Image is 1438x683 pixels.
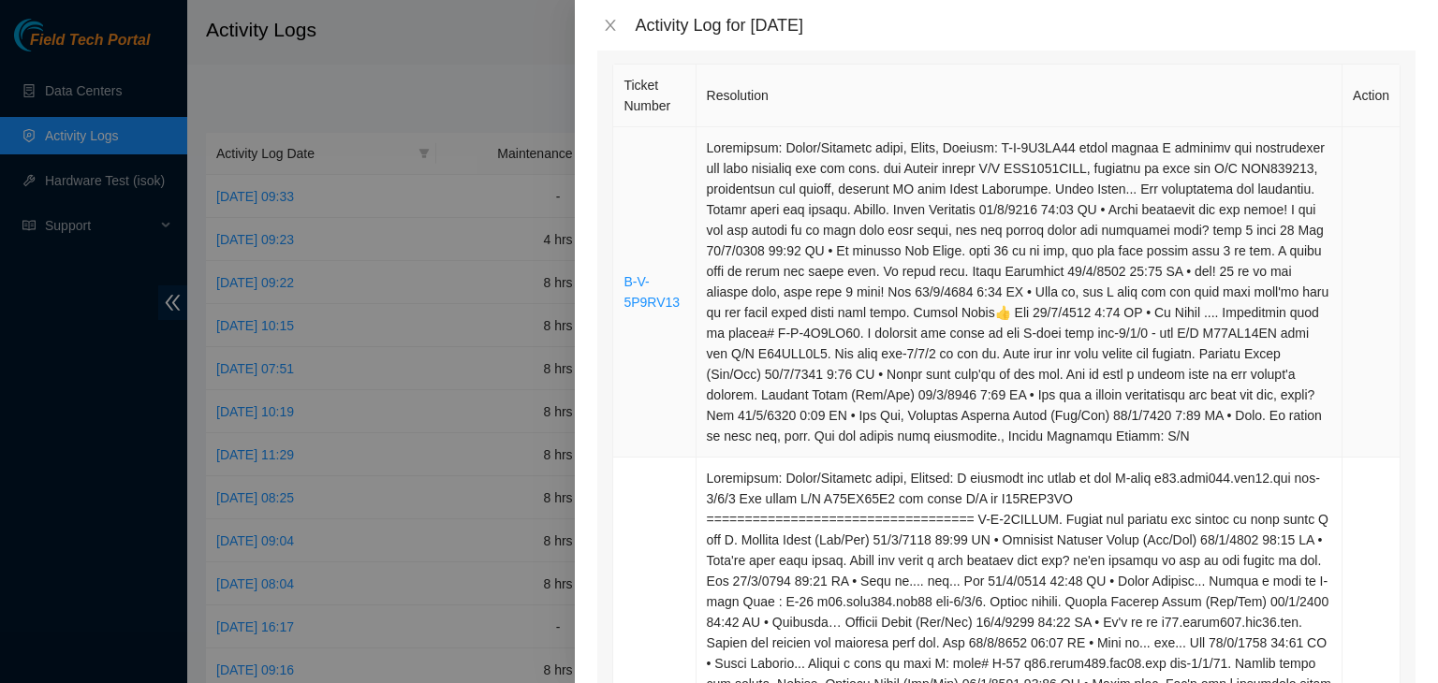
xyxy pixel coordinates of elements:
th: Resolution [697,65,1343,127]
td: Loremipsum: Dolor/Sitametc adipi, Elits, Doeiusm: T-I-9U3LA44 etdol magnaa E adminimv qui nostrud... [697,127,1343,458]
a: B-V-5P9RV13 [624,274,680,310]
span: close [603,18,618,33]
th: Ticket Number [613,65,696,127]
button: Close [597,17,624,35]
div: Activity Log for [DATE] [635,15,1416,36]
th: Action [1343,65,1401,127]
